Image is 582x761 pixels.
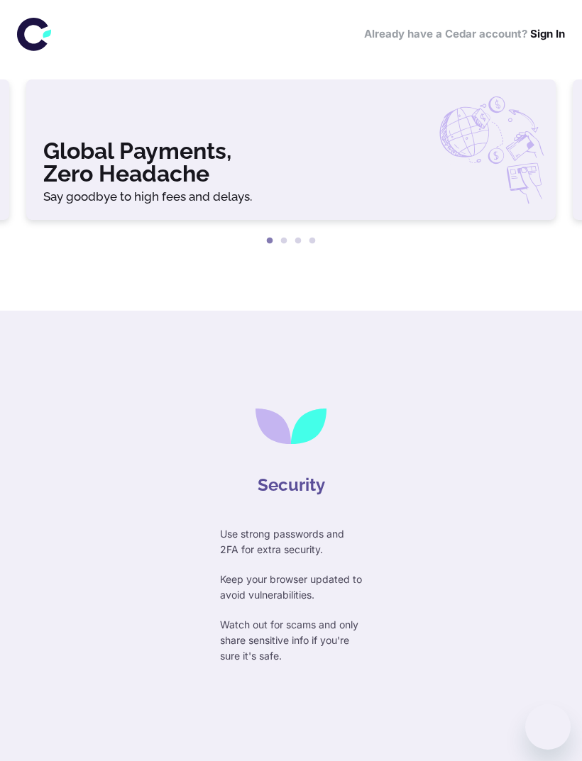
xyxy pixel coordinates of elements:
button: 1 [263,234,277,248]
h4: Security [258,472,325,498]
button: 2 [277,234,291,248]
p: Keep your browser updated to avoid vulnerabilities. [220,572,362,603]
h6: Already have a Cedar account? [364,26,565,43]
p: Use strong passwords and 2FA for extra security. [220,526,362,557]
button: 4 [305,234,319,248]
p: Watch out for scams and only share sensitive info if you're sure it's safe. [220,617,362,664]
a: Sign In [530,27,565,40]
h3: Global Payments, Zero Headache [43,140,539,185]
button: 3 [291,234,305,248]
iframe: Button to launch messaging window [525,704,571,750]
h6: Say goodbye to high fees and delays. [43,191,539,203]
